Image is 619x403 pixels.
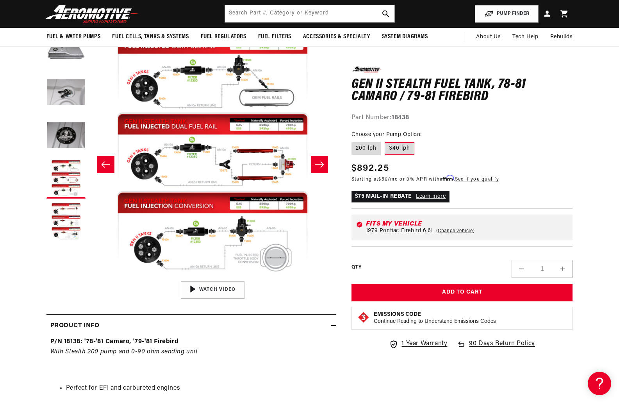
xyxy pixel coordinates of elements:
span: Tech Help [512,33,538,41]
label: 200 lph [351,142,381,155]
h2: Product Info [50,321,100,331]
a: About Us [470,28,507,47]
label: QTY [351,264,361,271]
em: With Stealth 200 pump and 0-90 ohm sending unit [50,349,198,355]
span: 1979 Pontiac Firebird 6.6L [366,227,435,234]
strong: 18438 [392,114,409,120]
img: Emissions code [357,311,370,324]
button: Emissions CodeContinue Reading to Understand Emissions Codes [374,311,496,325]
a: See if you qualify - Learn more about Affirm Financing (opens in modal) [455,177,499,181]
p: $75 MAIL-IN REBATE [351,190,450,202]
button: Add to Cart [351,284,573,301]
summary: Product Info [46,315,336,337]
span: Fuel & Water Pumps [46,33,101,41]
strong: P/N 18138: '78-'81 Camaro, '79-'81 Firebird [50,339,179,345]
summary: System Diagrams [376,28,434,46]
span: Fuel Filters [258,33,291,41]
li: Perfect for EFI and carbureted engines [66,383,332,394]
a: Learn more [416,193,446,199]
input: Search by Part Number, Category or Keyword [225,5,394,22]
img: Aeromotive [43,5,141,23]
button: Slide right [311,156,328,173]
summary: Fuel Regulators [195,28,252,46]
button: search button [377,5,394,22]
span: Affirm [440,175,454,181]
summary: Accessories & Specialty [297,28,376,46]
p: Continue Reading to Understand Emissions Codes [374,318,496,325]
label: 340 lph [385,142,414,155]
a: 90 Days Return Policy [457,339,535,357]
media-gallery: Gallery Viewer [46,30,336,298]
span: Fuel Cells, Tanks & Systems [112,33,189,41]
span: 90 Days Return Policy [469,339,535,357]
button: PUMP FINDER [475,5,539,23]
button: Load image 3 in gallery view [46,116,86,156]
div: Fits my vehicle [366,220,568,227]
p: Starting at /mo or 0% APR with . [351,175,499,183]
h1: Gen II Stealth Fuel Tank, 78-81 Camaro / 79-81 Firebird [351,78,573,103]
span: Rebuilds [550,33,573,41]
span: About Us [476,34,501,40]
a: Change vehicle [436,227,475,234]
button: Load image 2 in gallery view [46,73,86,113]
span: 1 Year Warranty [401,339,447,349]
summary: Fuel & Water Pumps [41,28,107,46]
strong: Emissions Code [374,312,421,317]
summary: Tech Help [507,28,544,47]
span: Fuel Regulators [201,33,246,41]
span: System Diagrams [382,33,428,41]
button: Load image 1 in gallery view [46,30,86,70]
button: Load image 5 in gallery view [46,202,86,242]
span: $56 [378,177,388,181]
span: $892.25 [351,161,389,175]
button: Load image 4 in gallery view [46,159,86,199]
div: Part Number: [351,113,573,123]
legend: Choose your Pump Option: [351,131,423,139]
a: 1 Year Warranty [389,339,447,349]
span: Accessories & Specialty [303,33,370,41]
summary: Fuel Cells, Tanks & Systems [106,28,194,46]
summary: Fuel Filters [252,28,297,46]
summary: Rebuilds [544,28,579,47]
button: Slide left [97,156,114,173]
